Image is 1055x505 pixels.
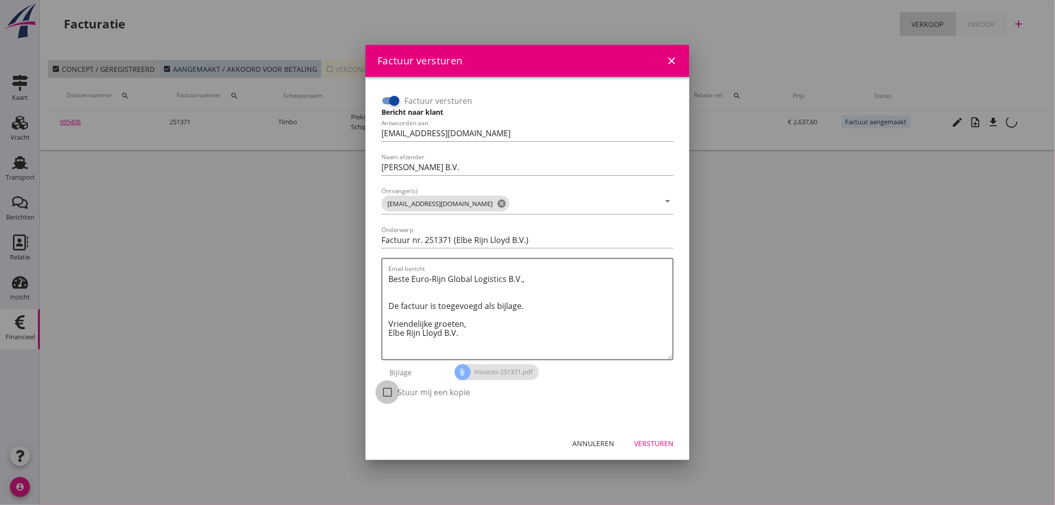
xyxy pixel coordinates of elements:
span: invoices-251371.pdf [455,364,539,380]
button: Annuleren [564,434,622,452]
i: cancel [497,199,507,209]
input: Antwoorden aan [381,125,674,141]
div: Versturen [634,438,674,449]
i: arrow_drop_down [662,195,674,207]
textarea: Email bericht [388,271,673,359]
input: Onderwerp [381,232,674,248]
input: Ontvanger(s) [512,196,660,212]
i: close [666,55,678,67]
div: Annuleren [572,438,614,449]
div: Bijlage [381,360,455,384]
h3: Bericht naar klant [381,107,674,117]
button: Versturen [626,434,682,452]
input: Naam afzender [381,159,674,175]
div: Factuur versturen [377,53,463,68]
label: Factuur versturen [404,96,472,106]
i: attach_file [455,364,471,380]
label: Stuur mij een kopie [397,387,470,397]
span: [EMAIL_ADDRESS][DOMAIN_NAME] [381,196,510,212]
